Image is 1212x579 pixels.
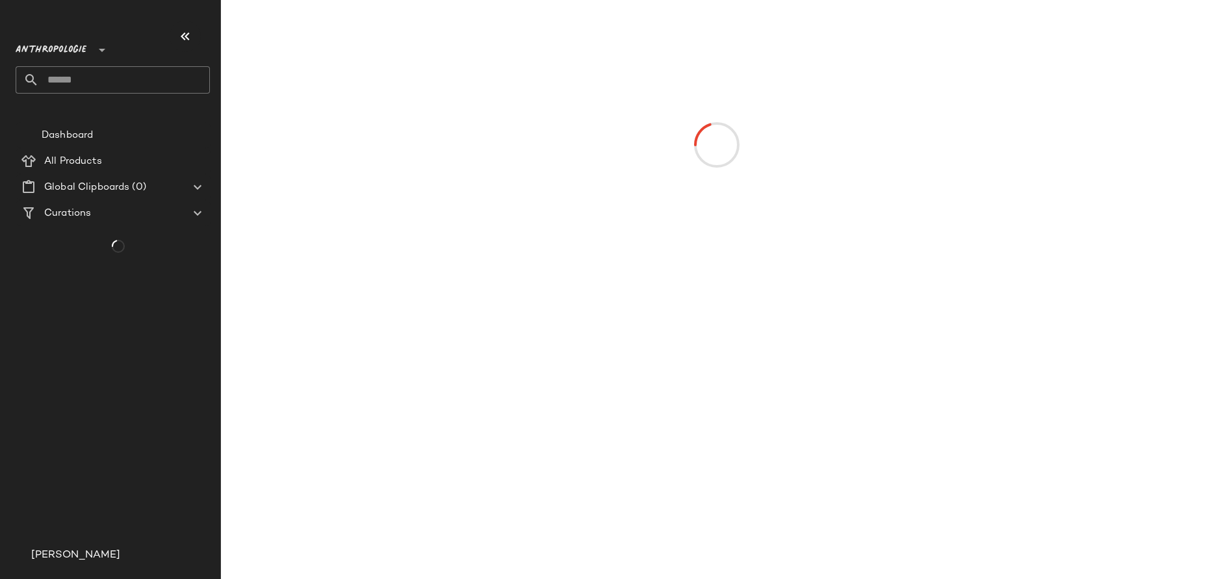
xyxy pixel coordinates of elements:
[42,128,93,143] span: Dashboard
[129,180,146,195] span: (0)
[31,548,120,563] span: [PERSON_NAME]
[16,35,86,58] span: Anthropologie
[44,154,102,169] span: All Products
[44,206,91,221] span: Curations
[44,180,129,195] span: Global Clipboards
